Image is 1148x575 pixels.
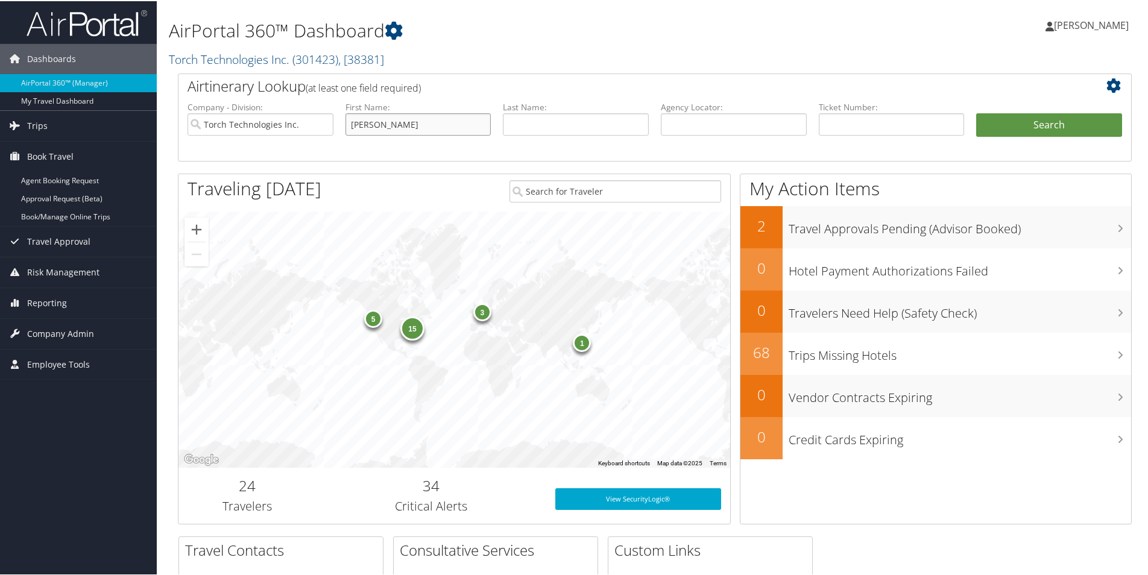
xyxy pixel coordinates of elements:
[27,225,90,256] span: Travel Approval
[188,497,307,514] h3: Travelers
[1045,6,1141,42] a: [PERSON_NAME]
[27,287,67,317] span: Reporting
[338,50,384,66] span: , [ 38381 ]
[188,100,333,112] label: Company - Division:
[292,50,338,66] span: ( 301423 )
[740,331,1131,374] a: 68Trips Missing Hotels
[555,487,721,509] a: View SecurityLogic®
[188,75,1042,95] h2: Airtinerary Lookup
[473,302,491,320] div: 3
[27,348,90,379] span: Employee Tools
[181,451,221,467] img: Google
[27,256,99,286] span: Risk Management
[661,100,807,112] label: Agency Locator:
[819,100,965,112] label: Ticket Number:
[789,256,1131,278] h3: Hotel Payment Authorizations Failed
[710,459,727,465] a: Terms (opens in new tab)
[740,383,783,404] h2: 0
[184,216,209,240] button: Zoom in
[789,340,1131,363] h3: Trips Missing Hotels
[1054,17,1129,31] span: [PERSON_NAME]
[400,539,598,559] h2: Consultative Services
[181,451,221,467] a: Open this area in Google Maps (opens a new window)
[364,309,382,327] div: 5
[27,140,74,171] span: Book Travel
[326,497,537,514] h3: Critical Alerts
[740,289,1131,331] a: 0Travelers Need Help (Safety Check)
[188,175,321,200] h1: Traveling [DATE]
[184,241,209,265] button: Zoom out
[503,100,649,112] label: Last Name:
[27,43,76,73] span: Dashboards
[306,80,421,93] span: (at least one field required)
[789,424,1131,447] h3: Credit Cards Expiring
[740,257,783,277] h2: 0
[740,374,1131,416] a: 0Vendor Contracts Expiring
[169,50,384,66] a: Torch Technologies Inc.
[27,318,94,348] span: Company Admin
[614,539,812,559] h2: Custom Links
[185,539,383,559] h2: Travel Contacts
[509,179,721,201] input: Search for Traveler
[740,205,1131,247] a: 2Travel Approvals Pending (Advisor Booked)
[789,298,1131,321] h3: Travelers Need Help (Safety Check)
[27,110,48,140] span: Trips
[657,459,702,465] span: Map data ©2025
[598,458,650,467] button: Keyboard shortcuts
[573,333,591,351] div: 1
[27,8,147,36] img: airportal-logo.png
[740,247,1131,289] a: 0Hotel Payment Authorizations Failed
[345,100,491,112] label: First Name:
[326,474,537,495] h2: 34
[188,474,307,495] h2: 24
[789,382,1131,405] h3: Vendor Contracts Expiring
[740,416,1131,458] a: 0Credit Cards Expiring
[740,175,1131,200] h1: My Action Items
[740,426,783,446] h2: 0
[740,299,783,319] h2: 0
[976,112,1122,136] button: Search
[789,213,1131,236] h3: Travel Approvals Pending (Advisor Booked)
[740,341,783,362] h2: 68
[169,17,817,42] h1: AirPortal 360™ Dashboard
[740,215,783,235] h2: 2
[400,315,424,339] div: 15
